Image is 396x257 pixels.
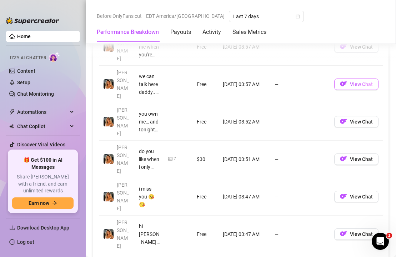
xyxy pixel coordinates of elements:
[350,156,373,162] span: View Chat
[340,43,347,50] img: OF
[104,117,114,127] img: Brooke
[334,228,379,240] button: OFView Chat
[52,201,57,206] span: arrow-right
[372,233,389,250] iframe: Intercom live chat
[146,11,225,21] span: EDT America/[GEOGRAPHIC_DATA]
[350,231,373,237] span: View Chat
[270,103,330,141] td: —
[10,55,46,61] span: Izzy AI Chatter
[233,11,300,22] span: Last 7 days
[170,28,191,36] div: Payouts
[334,191,379,202] button: OFView Chat
[97,28,159,36] div: Performance Breakdown
[296,14,300,19] span: calendar
[340,230,347,237] img: OF
[9,225,15,231] span: download
[139,72,160,96] div: we can talk here daddy... you know, this is my safe space 😘
[386,233,392,238] span: 1
[139,222,160,246] div: hi [PERSON_NAME], let's chat when you wake up ❤️
[334,41,379,52] button: OFView Chat
[139,147,160,171] div: do you like when i only wear this? 👀 hmm daddy, i love knowing that every part of me is yours to ...
[334,83,379,89] a: OFView Chat
[49,52,60,62] img: AI Chatter
[104,154,114,164] img: Brooke
[168,157,172,161] span: picture
[192,66,219,103] td: Free
[350,194,373,200] span: View Chat
[117,220,129,249] span: [PERSON_NAME]
[104,229,114,239] img: Brooke
[202,28,221,36] div: Activity
[334,195,379,201] a: OFView Chat
[232,28,266,36] div: Sales Metrics
[350,44,373,50] span: View Chat
[117,70,129,99] span: [PERSON_NAME]
[9,109,15,115] span: thunderbolt
[340,193,347,200] img: OF
[17,239,34,245] a: Log out
[104,42,114,52] img: Brooke
[270,141,330,178] td: —
[219,141,270,178] td: [DATE] 03:51 AM
[270,66,330,103] td: —
[174,156,176,162] div: 7
[17,68,35,74] a: Content
[17,225,69,231] span: Download Desktop App
[334,79,379,90] button: OFView Chat
[9,124,14,129] img: Chat Copilot
[117,182,129,211] span: [PERSON_NAME]
[17,80,30,85] a: Setup
[192,178,219,216] td: Free
[17,106,68,118] span: Automations
[117,145,129,174] span: [PERSON_NAME]
[104,192,114,202] img: Brooke
[350,81,373,87] span: View Chat
[17,34,31,39] a: Home
[192,28,219,66] td: Free
[192,141,219,178] td: $30
[12,197,74,209] button: Earn nowarrow-right
[29,200,49,206] span: Earn now
[219,216,270,253] td: [DATE] 03:47 AM
[139,110,160,133] div: you own me… and tonight you're going to destroy every inch of me
[219,28,270,66] td: [DATE] 03:57 AM
[219,103,270,141] td: [DATE] 03:52 AM
[104,79,114,89] img: Brooke
[192,216,219,253] td: Free
[117,32,129,61] span: [PERSON_NAME]
[334,153,379,165] button: OFView Chat
[6,17,59,24] img: logo-BBDzfeDw.svg
[334,45,379,51] a: OFView Chat
[334,116,379,127] button: OFView Chat
[270,178,330,216] td: —
[139,35,160,59] div: message me when you're free
[270,28,330,66] td: —
[340,118,347,125] img: OF
[117,107,129,136] span: [PERSON_NAME]
[340,80,347,87] img: OF
[17,121,68,132] span: Chat Copilot
[334,158,379,163] a: OFView Chat
[340,155,347,162] img: OF
[192,103,219,141] td: Free
[12,157,74,171] span: 🎁 Get $100 in AI Messages
[17,91,54,97] a: Chat Monitoring
[12,173,74,195] span: Share [PERSON_NAME] with a friend, and earn unlimited rewards
[350,119,373,125] span: View Chat
[139,185,160,208] div: i miss you 😘😘
[334,120,379,126] a: OFView Chat
[270,216,330,253] td: —
[219,178,270,216] td: [DATE] 03:47 AM
[97,11,142,21] span: Before OnlyFans cut
[17,142,65,147] a: Discover Viral Videos
[334,233,379,238] a: OFView Chat
[219,66,270,103] td: [DATE] 03:57 AM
